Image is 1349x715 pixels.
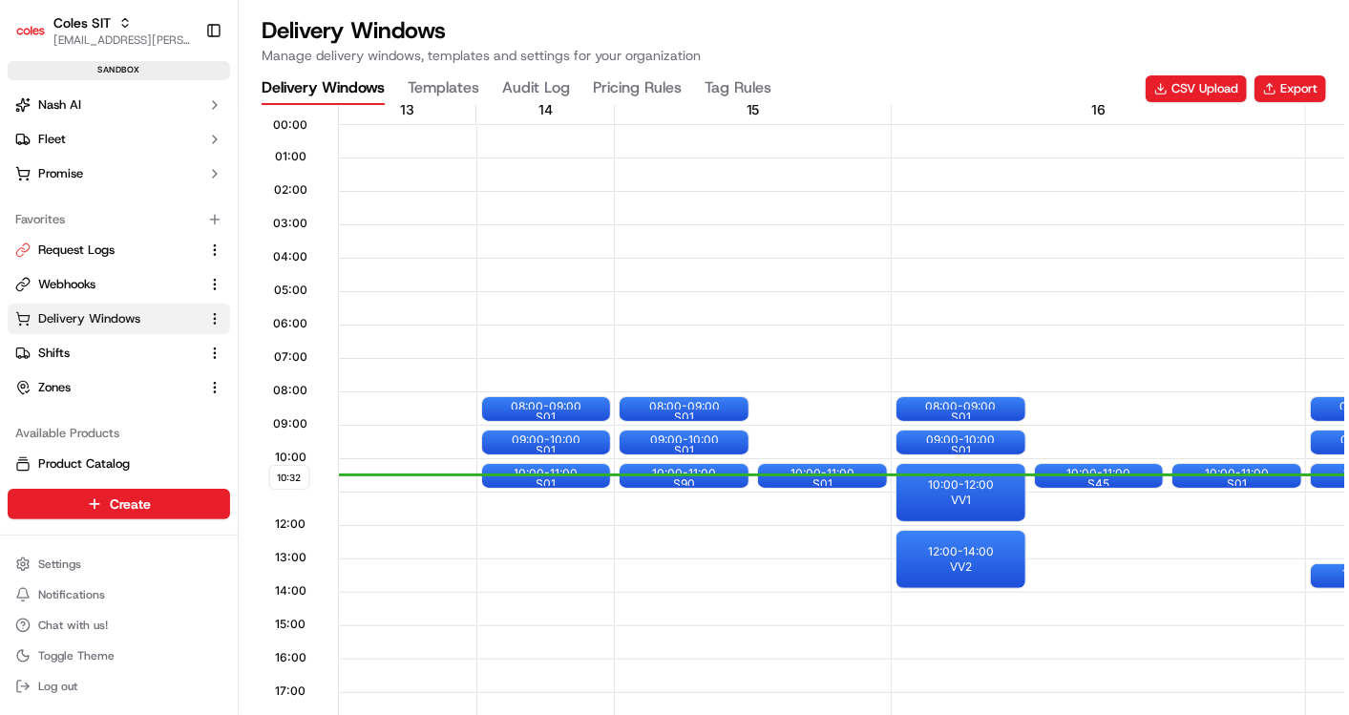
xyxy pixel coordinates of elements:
[1091,100,1106,119] span: 16
[190,323,231,337] span: Pylon
[110,494,151,514] span: Create
[269,465,310,490] span: 10:32
[38,165,83,182] span: Promise
[53,32,190,48] button: [EMAIL_ADDRESS][PERSON_NAME][PERSON_NAME][DOMAIN_NAME]
[8,489,230,519] button: Create
[262,73,385,105] button: Delivery Windows
[8,304,230,334] button: Delivery Windows
[275,583,306,599] span: 14:00
[8,61,230,80] div: sandbox
[19,181,53,216] img: 1736555255976-a54dd68f-1ca7-489b-9aae-adbdc363a1c4
[1254,75,1326,102] button: Export
[1146,75,1247,102] button: CSV Upload
[15,310,200,327] a: Delivery Windows
[38,276,95,293] span: Webhooks
[38,310,140,327] span: Delivery Windows
[15,455,222,473] a: Product Catalog
[15,379,200,396] a: Zones
[8,673,230,700] button: Log out
[38,618,108,633] span: Chat with us!
[275,650,306,665] span: 16:00
[8,612,230,639] button: Chat with us!
[15,15,46,46] img: Coles SIT
[38,679,77,694] span: Log out
[400,100,414,119] span: 13
[274,416,308,431] span: 09:00
[8,235,230,265] button: Request Logs
[38,648,115,663] span: Toggle Theme
[8,449,230,479] button: Product Catalog
[705,73,771,105] button: Tag Rules
[38,455,130,473] span: Product Catalog
[274,249,308,264] span: 04:00
[154,268,314,303] a: 💻API Documentation
[65,181,313,200] div: Start new chat
[276,617,306,632] span: 15:00
[275,149,306,164] span: 01:00
[502,73,570,105] button: Audit Log
[11,268,154,303] a: 📗Knowledge Base
[8,124,230,155] button: Fleet
[38,557,81,572] span: Settings
[50,122,344,142] input: Got a question? Start typing here...
[8,642,230,669] button: Toggle Theme
[325,187,348,210] button: Start new chat
[38,96,81,114] span: Nash AI
[8,8,198,53] button: Coles SITColes SIT[EMAIL_ADDRESS][PERSON_NAME][PERSON_NAME][DOMAIN_NAME]
[951,493,971,508] span: VV1
[19,278,34,293] div: 📗
[747,100,760,119] span: 15
[8,90,230,120] button: Nash AI
[274,283,307,298] span: 05:00
[53,13,111,32] button: Coles SIT
[38,345,70,362] span: Shifts
[161,278,177,293] div: 💻
[15,242,200,259] a: Request Logs
[8,204,230,235] div: Favorites
[593,73,682,105] button: Pricing Rules
[135,322,231,337] a: Powered byPylon
[15,345,200,362] a: Shifts
[8,158,230,189] button: Promise
[38,379,71,396] span: Zones
[538,100,553,119] span: 14
[8,551,230,578] button: Settings
[262,46,701,65] p: Manage delivery windows, templates and settings for your organization
[275,550,306,565] span: 13:00
[276,683,306,699] span: 17:00
[274,383,308,398] span: 08:00
[275,450,306,465] span: 10:00
[274,216,308,231] span: 03:00
[8,418,230,449] div: Available Products
[38,242,115,259] span: Request Logs
[19,75,348,106] p: Welcome 👋
[180,276,306,295] span: API Documentation
[38,276,146,295] span: Knowledge Base
[38,587,105,602] span: Notifications
[262,15,701,46] h1: Delivery Windows
[8,269,230,300] button: Webhooks
[274,117,308,133] span: 00:00
[15,276,200,293] a: Webhooks
[274,349,307,365] span: 07:00
[408,73,479,105] button: Templates
[8,338,230,368] button: Shifts
[8,581,230,608] button: Notifications
[950,559,972,575] span: VV2
[38,131,66,148] span: Fleet
[274,182,307,198] span: 02:00
[8,372,230,403] button: Zones
[276,516,306,532] span: 12:00
[19,18,57,56] img: Nash
[65,200,242,216] div: We're available if you need us!
[274,316,308,331] span: 06:00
